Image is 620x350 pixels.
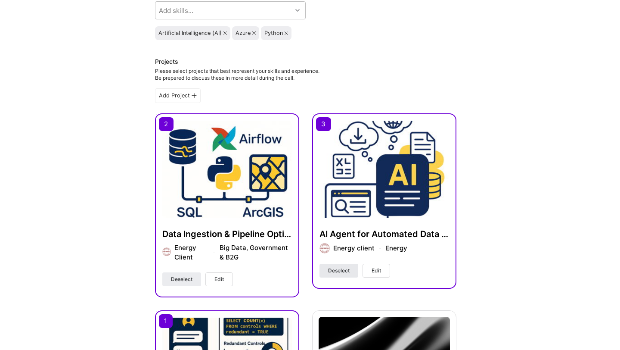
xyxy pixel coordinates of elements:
div: Energy Client Big Data, Government & B2G [174,243,292,262]
i: icon Close [285,31,288,35]
h4: Data Ingestion & Pipeline Optimisation [162,228,292,240]
img: Company logo [162,247,171,256]
div: Python [264,30,283,37]
div: Projects [155,57,178,66]
div: Energy client Energy [333,244,407,253]
div: Artificial Intelligence (AI) [158,30,222,37]
button: Deselect [162,272,201,286]
h4: AI Agent for Automated Data Ingestion [319,228,449,240]
button: Edit [205,272,233,286]
span: Edit [214,275,224,283]
div: Please select projects that best represent your skills and experience. Be prepared to discuss the... [155,68,319,81]
i: icon Close [252,31,256,35]
div: Azure [236,30,251,37]
button: Edit [363,264,390,278]
span: Deselect [328,267,350,275]
span: Deselect [171,275,192,283]
i: icon PlusBlackFlat [192,93,197,98]
img: Company logo [319,243,330,253]
img: Data Ingestion & Pipeline Optimisation [162,121,292,218]
button: Deselect [319,264,358,278]
img: AI Agent for Automated Data Ingestion [319,121,449,218]
img: divider [213,253,215,253]
div: Add Project [155,88,201,103]
span: Edit [372,267,381,275]
i: icon Close [223,31,227,35]
i: icon Chevron [295,8,300,12]
div: Add skills... [159,6,193,15]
